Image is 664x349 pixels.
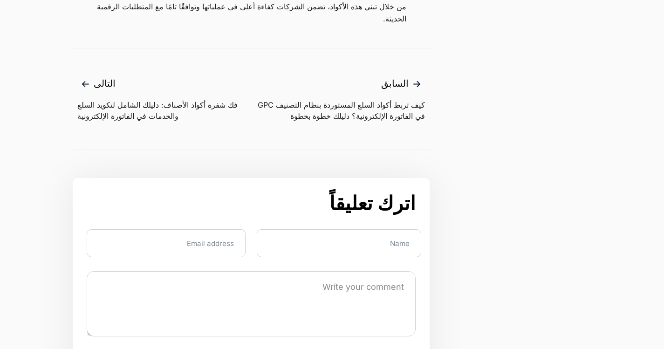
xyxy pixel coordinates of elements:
nav: مقالات [73,48,430,150]
h3: اترك تعليقاً [87,192,416,215]
a: التالى فك شفرة أكواد الأصناف: دليلك الشامل لتكويد السلع والخدمات في الفاتورة الإلكترونية [77,76,251,122]
input: Name [257,229,421,257]
input: Email address [87,229,246,257]
span: كيف تربط أكواد السلع المستوردة بنظام التصنيف GPC في الفاتورة الإلكترونية؟ دليلك خطوة بخطوة [251,99,425,122]
span: فك شفرة أكواد الأصناف: دليلك الشامل لتكويد السلع والخدمات في الفاتورة الإلكترونية [77,99,251,122]
a: السابق كيف تربط أكواد السلع المستوردة بنظام التصنيف GPC في الفاتورة الإلكترونية؟ دليلك خطوة بخطوة [251,76,425,122]
span: السابق [251,76,425,92]
span: التالى [77,76,251,92]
